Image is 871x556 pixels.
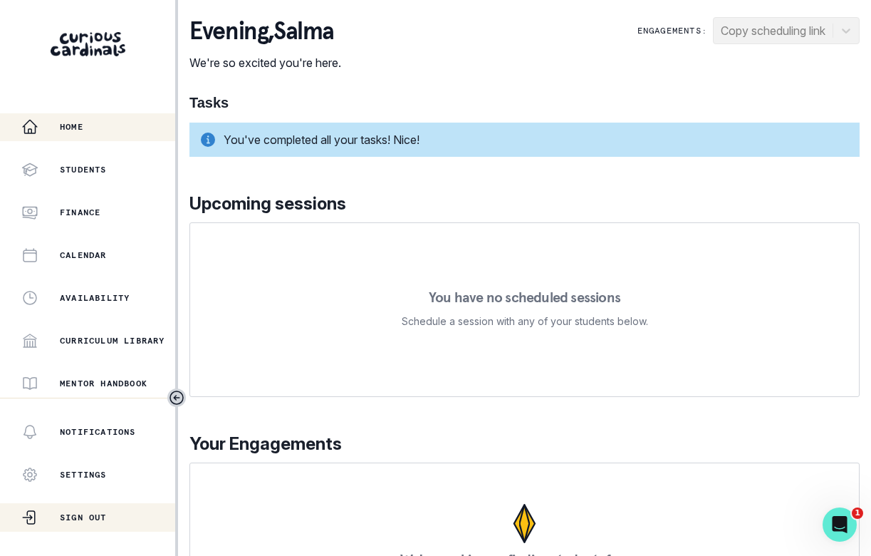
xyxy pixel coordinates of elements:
[189,191,860,217] p: Upcoming sessions
[852,508,863,519] span: 1
[189,123,860,157] div: You've completed all your tasks! Nice!
[60,249,107,261] p: Calendar
[167,388,186,407] button: Toggle sidebar
[60,207,100,218] p: Finance
[60,378,147,389] p: Mentor Handbook
[60,469,107,480] p: Settings
[429,290,620,304] p: You have no scheduled sessions
[402,313,648,330] p: Schedule a session with any of your students below.
[189,431,860,457] p: Your Engagements
[189,94,860,111] h1: Tasks
[189,54,341,71] p: We're so excited you're here.
[189,17,341,46] p: evening , Salma
[60,292,130,304] p: Availability
[60,164,107,175] p: Students
[60,121,83,133] p: Home
[60,426,136,438] p: Notifications
[51,32,125,56] img: Curious Cardinals Logo
[60,512,107,523] p: Sign Out
[823,508,857,542] iframe: Intercom live chat
[637,25,707,36] p: Engagements:
[60,335,165,346] p: Curriculum Library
